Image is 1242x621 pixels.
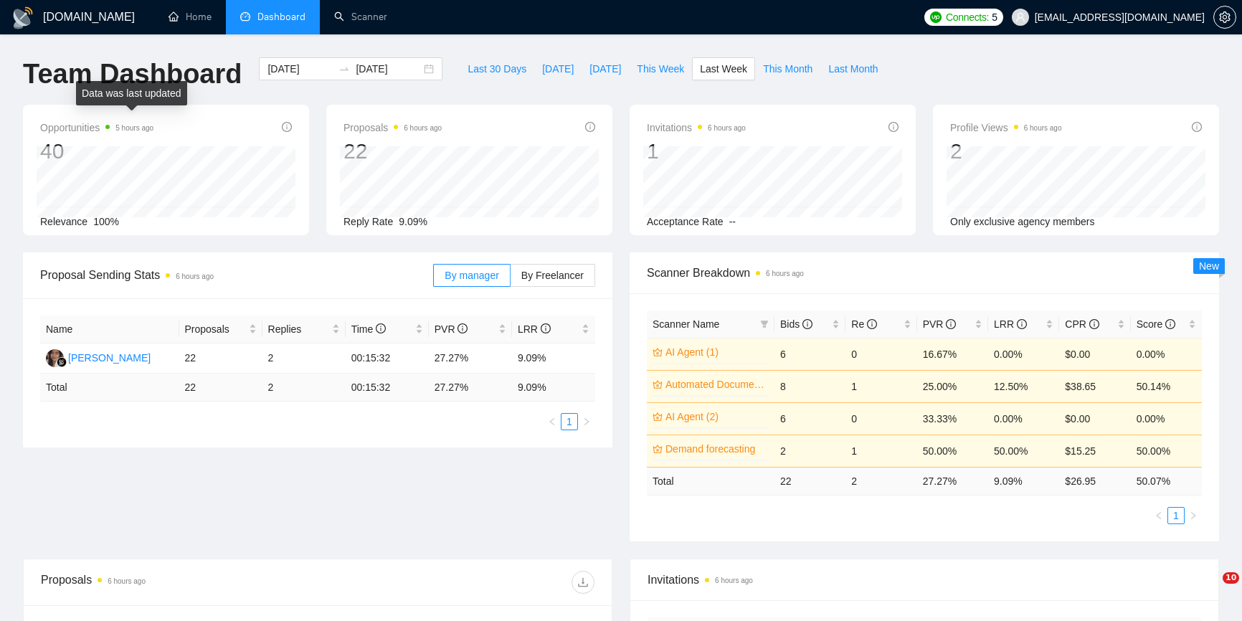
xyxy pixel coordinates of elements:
[637,61,684,77] span: This Week
[1131,402,1202,435] td: 0.00%
[351,323,386,335] span: Time
[578,413,595,430] li: Next Page
[41,571,318,594] div: Proposals
[561,414,577,430] a: 1
[176,272,214,280] time: 6 hours ago
[1185,507,1202,524] button: right
[544,413,561,430] li: Previous Page
[1155,511,1163,520] span: left
[988,435,1059,467] td: 50.00%
[653,379,663,389] span: crown
[820,57,886,80] button: Last Month
[262,343,346,374] td: 2
[544,413,561,430] button: left
[445,270,498,281] span: By manager
[1024,124,1062,132] time: 6 hours ago
[40,216,87,227] span: Relevance
[561,413,578,430] li: 1
[653,318,719,330] span: Scanner Name
[665,344,766,360] a: AI Agent (1)
[692,57,755,80] button: Last Week
[629,57,692,80] button: This Week
[40,266,433,284] span: Proposal Sending Stats
[851,318,877,330] span: Re
[460,57,534,80] button: Last 30 Days
[946,9,989,25] span: Connects:
[399,216,427,227] span: 9.09%
[46,349,64,367] img: DS
[1150,507,1167,524] li: Previous Page
[774,338,845,370] td: 6
[1131,338,1202,370] td: 0.00%
[346,343,429,374] td: 00:15:32
[1223,572,1239,584] span: 10
[262,316,346,343] th: Replies
[57,357,67,367] img: gigradar-bm.png
[647,467,774,495] td: Total
[1059,435,1130,467] td: $15.25
[774,402,845,435] td: 6
[343,138,442,165] div: 22
[572,577,594,588] span: download
[1131,467,1202,495] td: 50.07 %
[1059,467,1130,495] td: $ 26.95
[512,374,595,402] td: 9.09 %
[268,321,329,337] span: Replies
[647,264,1202,282] span: Scanner Breakdown
[988,370,1059,402] td: 12.50%
[1165,319,1175,329] span: info-circle
[760,320,769,328] span: filter
[923,318,957,330] span: PVR
[435,323,468,335] span: PVR
[346,374,429,402] td: 00:15:32
[774,467,845,495] td: 22
[578,413,595,430] button: right
[994,318,1027,330] span: LRR
[917,370,988,402] td: 25.00%
[845,467,916,495] td: 2
[115,124,153,132] time: 5 hours ago
[828,61,878,77] span: Last Month
[179,374,262,402] td: 22
[338,63,350,75] span: swap-right
[343,216,393,227] span: Reply Rate
[257,11,305,23] span: Dashboard
[845,338,916,370] td: 0
[757,313,772,335] span: filter
[888,122,899,132] span: info-circle
[1193,572,1228,607] iframe: Intercom live chat
[542,61,574,77] span: [DATE]
[343,119,442,136] span: Proposals
[108,577,146,585] time: 6 hours ago
[917,467,988,495] td: 27.27 %
[46,351,151,363] a: DS[PERSON_NAME]
[376,323,386,333] span: info-circle
[1150,507,1167,524] button: left
[179,316,262,343] th: Proposals
[512,343,595,374] td: 9.09%
[1213,6,1236,29] button: setting
[665,376,766,392] a: Automated Document Processing
[548,417,556,426] span: left
[700,61,747,77] span: Last Week
[950,138,1062,165] div: 2
[93,216,119,227] span: 100%
[1185,507,1202,524] li: Next Page
[802,319,812,329] span: info-circle
[755,57,820,80] button: This Month
[708,124,746,132] time: 6 hours ago
[1059,370,1130,402] td: $38.65
[665,409,766,425] a: AI Agent (2)
[521,270,584,281] span: By Freelancer
[845,402,916,435] td: 0
[1131,370,1202,402] td: 50.14%
[1059,402,1130,435] td: $0.00
[282,122,292,132] span: info-circle
[429,343,512,374] td: 27.27%
[179,343,262,374] td: 22
[68,350,151,366] div: [PERSON_NAME]
[534,57,582,80] button: [DATE]
[1059,338,1130,370] td: $0.00
[458,323,468,333] span: info-circle
[950,119,1062,136] span: Profile Views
